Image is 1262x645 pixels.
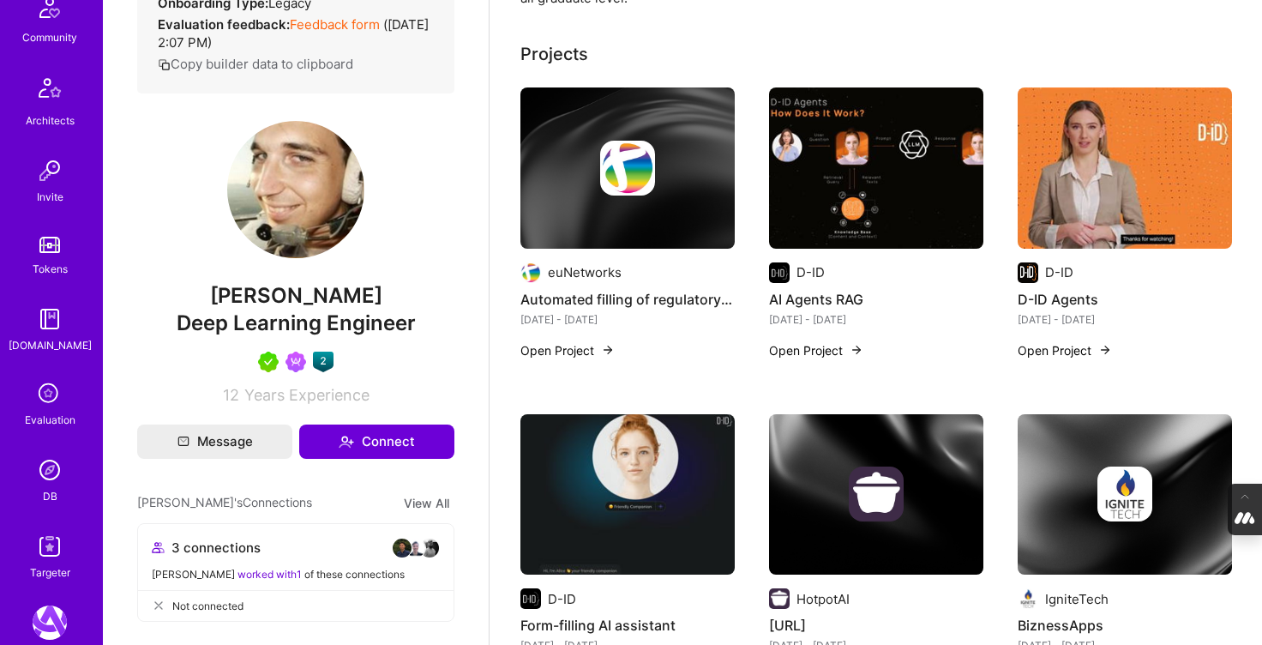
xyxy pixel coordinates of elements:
[520,288,735,310] h4: Automated filling of regulatory questionaires
[1045,263,1073,281] div: D-ID
[137,493,312,513] span: [PERSON_NAME]'s Connections
[137,425,292,459] button: Message
[29,70,70,112] img: Architects
[769,87,983,249] img: AI Agents RAG
[152,541,165,554] i: icon Collaborator
[290,16,380,33] a: Feedback form
[28,606,71,640] a: A.Team: Leading A.Team's Marketing & DemandGen
[9,336,92,354] div: [DOMAIN_NAME]
[769,262,790,283] img: Company logo
[152,599,165,612] i: icon CloseGray
[399,493,454,513] button: View All
[520,341,615,359] button: Open Project
[769,310,983,329] div: [DATE] - [DATE]
[26,112,75,130] div: Architects
[769,341,863,359] button: Open Project
[769,588,790,609] img: Company logo
[25,411,75,429] div: Evaluation
[1018,87,1232,249] img: D-ID Agents
[158,55,353,73] button: Copy builder data to clipboard
[299,425,454,459] button: Connect
[137,283,454,309] span: [PERSON_NAME]
[137,523,454,622] button: 3 connectionsavataravataravatar[PERSON_NAME] worked with1 of these connectionsNot connected
[158,15,434,51] div: ( [DATE] 2:07 PM )
[520,310,735,329] div: [DATE] - [DATE]
[223,386,239,404] span: 12
[520,87,735,249] img: cover
[158,16,290,33] strong: Evaluation feedback:
[520,588,541,609] img: Company logo
[520,262,541,283] img: Company logo
[1018,341,1112,359] button: Open Project
[39,237,60,253] img: tokens
[1018,262,1038,283] img: Company logo
[406,538,426,558] img: avatar
[520,414,735,576] img: Form-filling AI assistant
[1018,310,1232,329] div: [DATE] - [DATE]
[227,121,364,258] img: User Avatar
[285,352,306,372] img: Been on Mission
[1018,588,1038,609] img: Company logo
[1018,614,1232,636] h4: BiznessApps
[339,434,354,449] i: icon Connect
[548,590,576,608] div: D-ID
[1098,343,1112,357] img: arrow-right
[43,487,57,505] div: DB
[1045,590,1109,608] div: IgniteTech
[600,141,655,196] img: Company logo
[244,386,370,404] span: Years Experience
[177,310,416,335] span: Deep Learning Engineer
[419,538,440,558] img: avatar
[850,343,863,357] img: arrow-right
[33,260,68,278] div: Tokens
[796,590,850,608] div: HotpotAI
[548,263,622,281] div: euNetworks
[796,263,825,281] div: D-ID
[33,378,66,411] i: icon SelectionTeam
[601,343,615,357] img: arrow-right
[33,606,67,640] img: A.Team: Leading A.Team's Marketing & DemandGen
[172,597,243,615] span: Not connected
[1018,414,1232,576] img: cover
[392,538,412,558] img: avatar
[33,453,67,487] img: Admin Search
[769,414,983,576] img: cover
[769,614,983,636] h4: [URL]
[171,539,261,557] span: 3 connections
[1097,467,1152,521] img: Company logo
[1018,288,1232,310] h4: D-ID Agents
[33,154,67,188] img: Invite
[258,352,279,372] img: A.Teamer in Residence
[177,436,189,448] i: icon Mail
[520,614,735,636] h4: Form-filling AI assistant
[520,41,588,67] div: Projects
[33,529,67,564] img: Skill Targeter
[158,58,171,71] i: icon Copy
[237,568,302,581] span: worked with 1
[33,302,67,336] img: guide book
[769,288,983,310] h4: AI Agents RAG
[37,188,63,206] div: Invite
[30,564,70,582] div: Targeter
[22,28,77,46] div: Community
[849,467,904,521] img: Company logo
[152,565,440,583] div: [PERSON_NAME] of these connections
